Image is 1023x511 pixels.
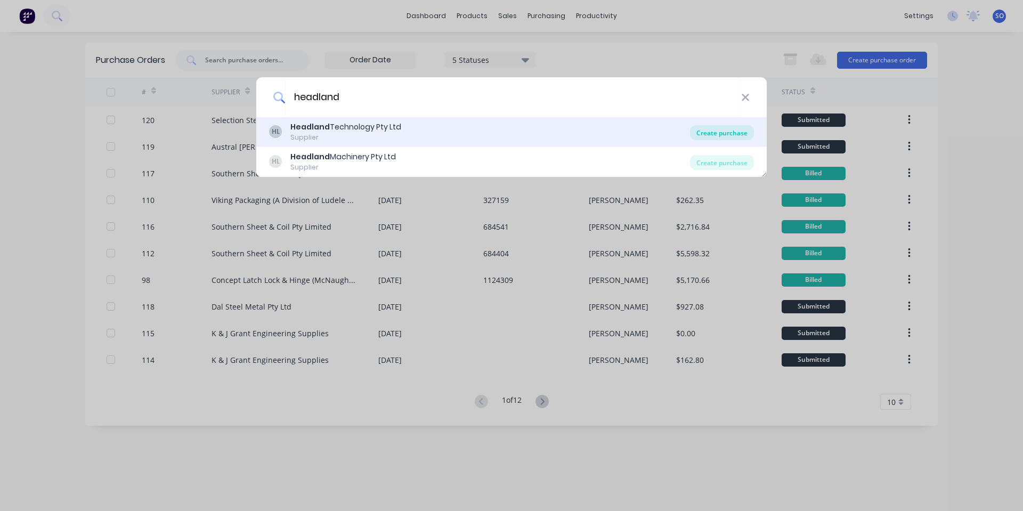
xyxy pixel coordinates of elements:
[290,121,330,132] b: Headland
[285,77,741,117] input: Enter a supplier name to create a new order...
[290,163,396,172] div: Supplier
[690,155,754,170] div: Create purchase
[269,125,282,138] div: HL
[290,121,401,133] div: Technology Pty Ltd
[290,151,396,163] div: Machinery Pty Ltd
[690,125,754,140] div: Create purchase
[290,151,330,162] b: Headland
[290,133,401,142] div: Supplier
[269,155,282,168] div: HL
